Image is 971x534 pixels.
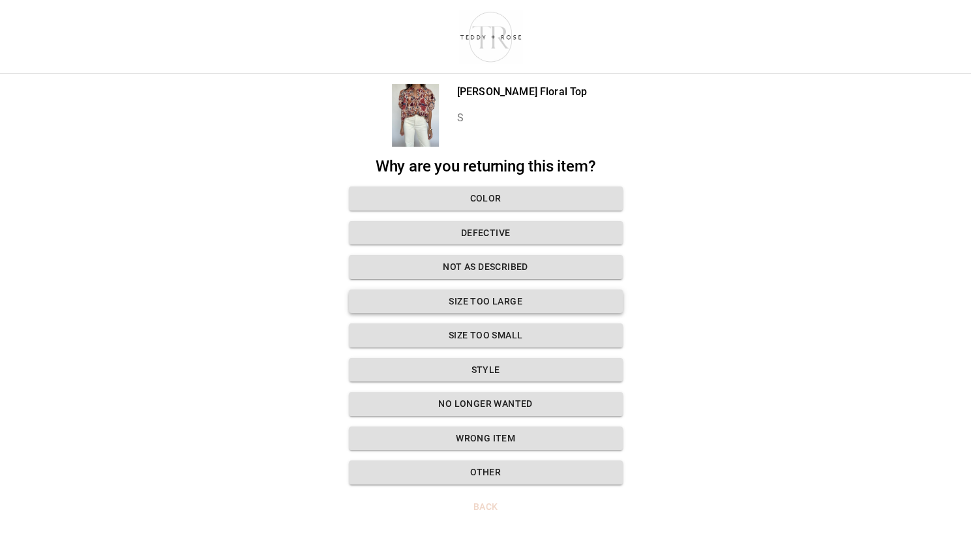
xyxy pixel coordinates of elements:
button: Not as described [349,255,623,279]
button: No longer wanted [349,392,623,416]
h2: Why are you returning this item? [349,157,623,176]
button: Color [349,186,623,211]
button: Style [349,358,623,382]
button: Size too large [349,289,623,314]
button: Size too small [349,323,623,348]
button: Wrong Item [349,426,623,451]
p: S [457,110,588,126]
button: Defective [349,221,623,245]
button: Back [349,495,623,519]
button: Other [349,460,623,484]
img: shop-teddyrose.myshopify.com-d93983e8-e25b-478f-b32e-9430bef33fdd [454,8,528,65]
p: [PERSON_NAME] Floral Top [457,84,588,100]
